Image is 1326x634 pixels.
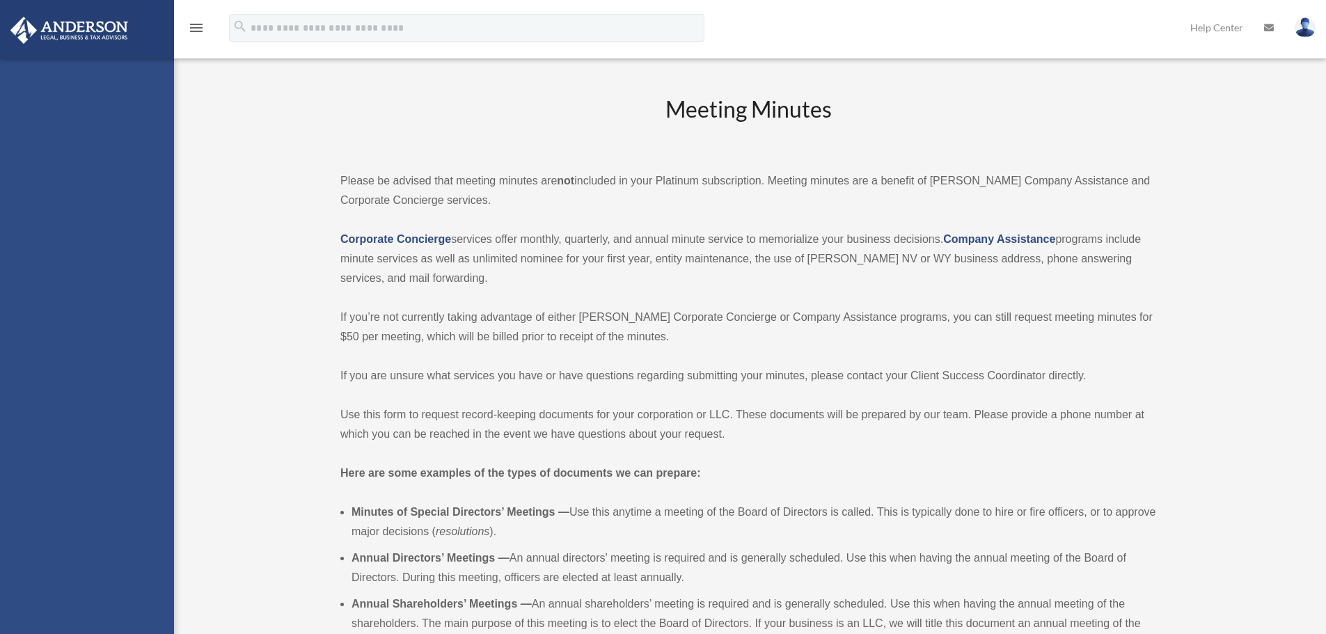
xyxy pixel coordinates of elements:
[557,175,574,187] strong: not
[340,467,701,479] strong: Here are some examples of the types of documents we can prepare:
[1295,17,1316,38] img: User Pic
[188,24,205,36] a: menu
[188,19,205,36] i: menu
[6,17,132,44] img: Anderson Advisors Platinum Portal
[340,171,1156,210] p: Please be advised that meeting minutes are included in your Platinum subscription. Meeting minute...
[943,233,1055,245] a: Company Assistance
[340,233,451,245] a: Corporate Concierge
[340,405,1156,444] p: Use this form to request record-keeping documents for your corporation or LLC. These documents wi...
[352,502,1156,541] li: Use this anytime a meeting of the Board of Directors is called. This is typically done to hire or...
[436,525,489,537] em: resolutions
[352,548,1156,587] li: An annual directors’ meeting is required and is generally scheduled. Use this when having the ann...
[352,506,569,518] b: Minutes of Special Directors’ Meetings —
[340,366,1156,386] p: If you are unsure what services you have or have questions regarding submitting your minutes, ple...
[352,598,532,610] b: Annual Shareholders’ Meetings —
[232,19,248,34] i: search
[352,552,510,564] b: Annual Directors’ Meetings —
[340,94,1156,152] h2: Meeting Minutes
[340,230,1156,288] p: services offer monthly, quarterly, and annual minute service to memorialize your business decisio...
[340,308,1156,347] p: If you’re not currently taking advantage of either [PERSON_NAME] Corporate Concierge or Company A...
